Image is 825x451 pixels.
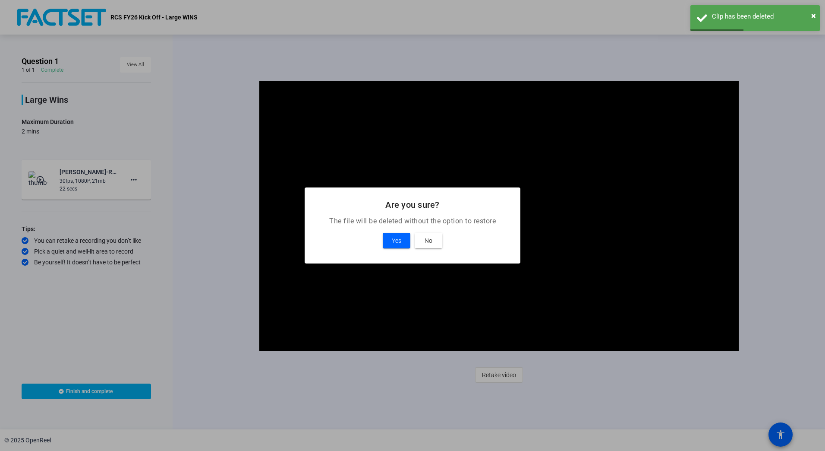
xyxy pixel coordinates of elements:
h2: Are you sure? [315,198,510,212]
div: Clip has been deleted [712,12,813,22]
button: Yes [383,233,410,248]
span: Yes [392,235,401,246]
button: Close [811,9,816,22]
button: No [415,233,442,248]
span: No [425,235,432,246]
span: × [811,10,816,21]
p: The file will be deleted without the option to restore [315,216,510,226]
